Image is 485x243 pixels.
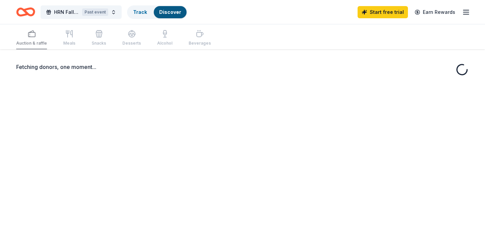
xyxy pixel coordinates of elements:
span: HRN Fall Luncheon and Fashion Show [54,8,79,16]
div: Past event [82,8,108,16]
div: Fetching donors, one moment... [16,63,469,71]
button: HRN Fall Luncheon and Fashion ShowPast event [41,5,122,19]
a: Start free trial [358,6,408,18]
a: Track [133,9,147,15]
a: Discover [159,9,181,15]
a: Home [16,4,35,20]
button: TrackDiscover [127,5,187,19]
a: Earn Rewards [411,6,459,18]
